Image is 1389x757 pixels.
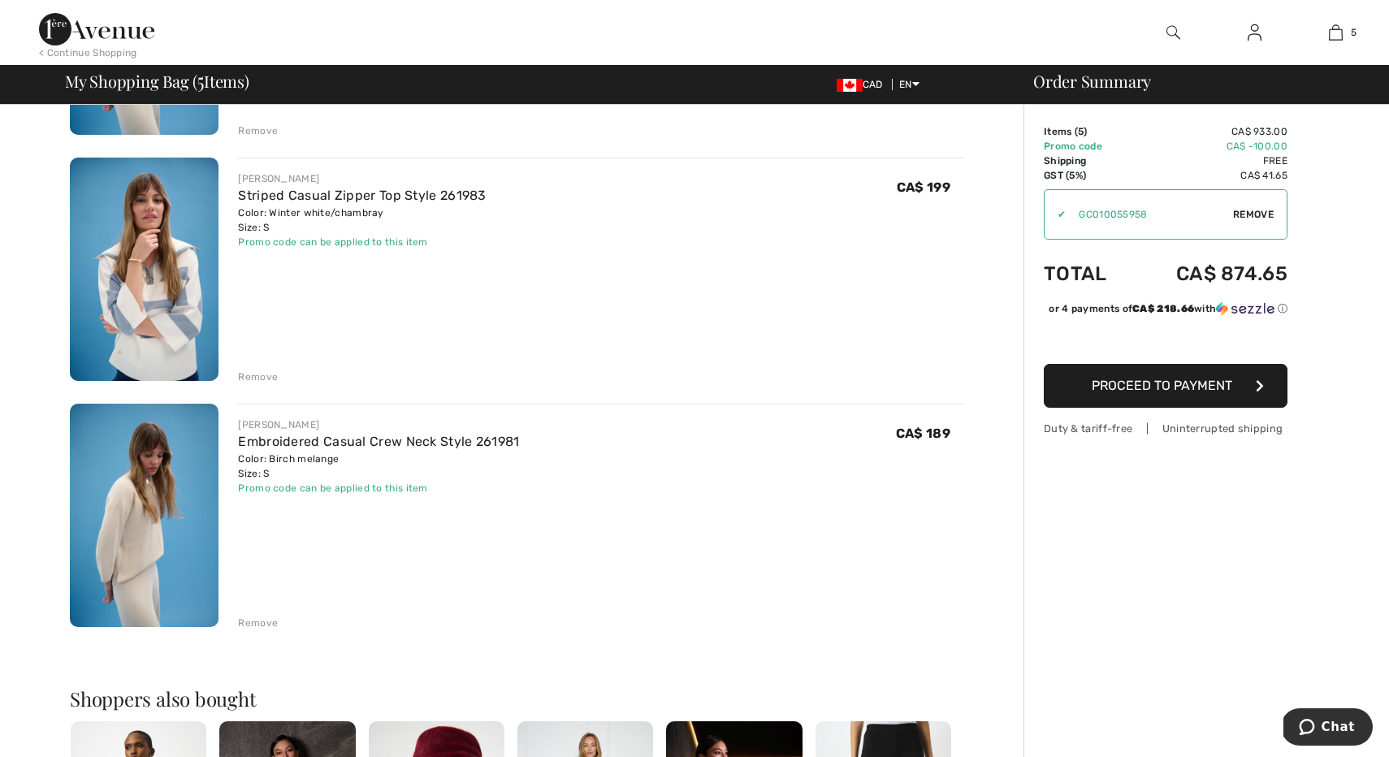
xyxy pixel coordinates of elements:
[238,616,278,630] div: Remove
[39,13,154,45] img: 1ère Avenue
[238,434,519,449] a: Embroidered Casual Crew Neck Style 261981
[1329,23,1343,42] img: My Bag
[1044,301,1287,322] div: or 4 payments ofCA$ 218.66withSezzle Click to learn more about Sezzle
[70,689,963,708] h2: Shoppers also bought
[65,73,249,89] span: My Shopping Bag ( Items)
[837,79,863,92] img: Canadian Dollar
[238,171,486,186] div: [PERSON_NAME]
[238,452,519,481] div: Color: Birch melange Size: S
[1049,301,1287,316] div: or 4 payments of with
[1014,73,1379,89] div: Order Summary
[899,79,920,90] span: EN
[1092,378,1232,393] span: Proceed to Payment
[238,205,486,235] div: Color: Winter white/chambray Size: S
[1044,364,1287,408] button: Proceed to Payment
[238,417,519,432] div: [PERSON_NAME]
[1044,246,1132,301] td: Total
[897,180,950,195] span: CA$ 199
[896,426,950,441] span: CA$ 189
[1045,207,1066,222] div: ✔
[1078,126,1084,137] span: 5
[197,69,204,90] span: 5
[1296,23,1375,42] a: 5
[238,123,278,138] div: Remove
[1351,25,1357,40] span: 5
[1044,139,1132,154] td: Promo code
[39,45,137,60] div: < Continue Shopping
[1248,23,1261,42] img: My Info
[1132,246,1287,301] td: CA$ 874.65
[238,481,519,495] div: Promo code can be applied to this item
[1044,421,1287,436] div: Duty & tariff-free | Uninterrupted shipping
[1132,154,1287,168] td: Free
[1283,708,1373,749] iframe: Opens a widget where you can chat to one of our agents
[1066,190,1233,239] input: Promo code
[1216,301,1274,316] img: Sezzle
[70,158,219,381] img: Striped Casual Zipper Top Style 261983
[70,404,219,627] img: Embroidered Casual Crew Neck Style 261981
[1132,303,1194,314] span: CA$ 218.66
[1132,124,1287,139] td: CA$ 933.00
[1166,23,1180,42] img: search the website
[1044,154,1132,168] td: Shipping
[1044,124,1132,139] td: Items ( )
[238,188,486,203] a: Striped Casual Zipper Top Style 261983
[837,79,889,90] span: CAD
[1235,23,1274,43] a: Sign In
[1132,168,1287,183] td: CA$ 41.65
[1044,322,1287,358] iframe: PayPal-paypal
[1044,168,1132,183] td: GST (5%)
[1233,207,1274,222] span: Remove
[238,235,486,249] div: Promo code can be applied to this item
[238,370,278,384] div: Remove
[1132,139,1287,154] td: CA$ -100.00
